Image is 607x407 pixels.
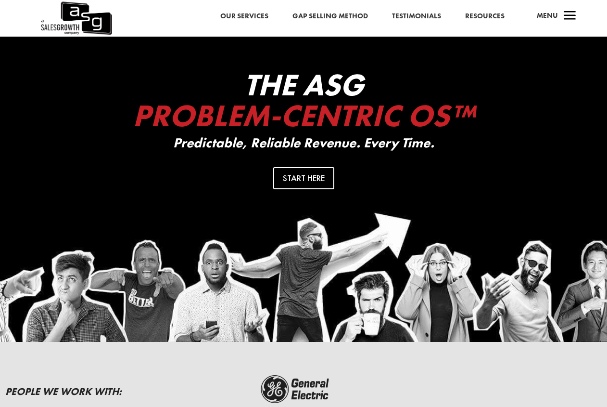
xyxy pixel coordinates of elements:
span: a [560,7,580,26]
a: Our Services [220,10,268,23]
h2: The ASG [111,69,496,136]
a: Resources [465,10,505,23]
p: Predictable, Reliable Revenue. Every Time. [111,136,496,151]
span: Menu [537,11,558,20]
a: Testimonials [392,10,441,23]
a: Gap Selling Method [292,10,368,23]
a: Start Here [273,167,334,189]
img: ge-logo-dark [255,373,336,406]
span: Problem-Centric OS™ [133,96,474,135]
